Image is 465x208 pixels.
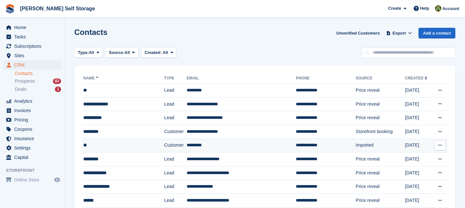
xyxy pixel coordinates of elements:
a: [PERSON_NAME] Self Storage [17,3,98,14]
button: Source: All [105,47,139,58]
span: All [89,49,94,56]
span: Account [442,5,459,12]
img: Karl [435,5,441,12]
a: Prospects 83 [15,78,61,85]
span: CRM [14,60,53,69]
span: All [125,49,130,56]
a: menu [3,42,61,51]
a: menu [3,153,61,162]
a: menu [3,51,61,60]
span: Invoices [14,106,53,115]
span: Export [393,30,406,36]
a: Deals 1 [15,86,61,93]
span: Online Store [14,175,53,184]
a: menu [3,97,61,106]
span: Coupons [14,125,53,134]
td: Storefront booking [356,125,405,139]
th: Phone [296,73,356,84]
span: Subscriptions [14,42,53,51]
a: Created [405,76,429,80]
button: Export [385,28,413,38]
span: Deals [15,86,26,92]
td: Lead [164,193,187,207]
a: menu [3,125,61,134]
a: Preview store [53,176,61,184]
a: menu [3,115,61,124]
td: [DATE] [405,152,432,166]
td: Lead [164,166,187,180]
img: stora-icon-8386f47178a22dfd0bd8f6a31ec36ba5ce8667c1dd55bd0f319d3a0aa187defe.svg [5,4,15,14]
span: Help [420,5,429,12]
td: Lead [164,97,187,111]
span: Tasks [14,32,53,41]
td: Price reveal [356,97,405,111]
a: menu [3,60,61,69]
td: Price reveal [356,152,405,166]
td: [DATE] [405,111,432,125]
td: Lead [164,84,187,98]
a: menu [3,23,61,32]
td: [DATE] [405,125,432,139]
span: Prospects [15,78,35,84]
td: Price reveal [356,111,405,125]
td: Lead [164,152,187,166]
td: Lead [164,180,187,194]
span: Pricing [14,115,53,124]
span: Create [388,5,401,12]
span: Home [14,23,53,32]
th: Email [187,73,296,84]
td: Price reveal [356,84,405,98]
td: Customer [164,139,187,152]
td: [DATE] [405,180,432,194]
td: Price reveal [356,193,405,207]
a: menu [3,143,61,152]
button: Created: All [141,47,177,58]
span: Analytics [14,97,53,106]
td: [DATE] [405,97,432,111]
a: menu [3,32,61,41]
div: 1 [55,87,61,92]
td: Imported [356,139,405,152]
span: Insurance [14,134,53,143]
span: Settings [14,143,53,152]
td: Lead [164,111,187,125]
td: Price reveal [356,180,405,194]
div: 83 [53,78,61,84]
a: Name [83,76,100,80]
th: Source [356,73,405,84]
span: All [163,50,168,55]
a: Unverified Customers [334,28,382,38]
a: Contacts [15,70,61,77]
span: Storefront [6,167,64,174]
a: menu [3,134,61,143]
td: [DATE] [405,139,432,152]
button: Type: All [74,47,103,58]
span: Capital [14,153,53,162]
td: Price reveal [356,166,405,180]
td: [DATE] [405,84,432,98]
span: Sites [14,51,53,60]
span: Type: [78,49,89,56]
th: Type [164,73,187,84]
a: Add a contact [418,28,455,38]
td: Customer [164,125,187,139]
a: menu [3,175,61,184]
span: Source: [109,49,124,56]
span: Created: [145,50,162,55]
td: [DATE] [405,193,432,207]
td: [DATE] [405,166,432,180]
h1: Contacts [74,28,108,36]
a: menu [3,106,61,115]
